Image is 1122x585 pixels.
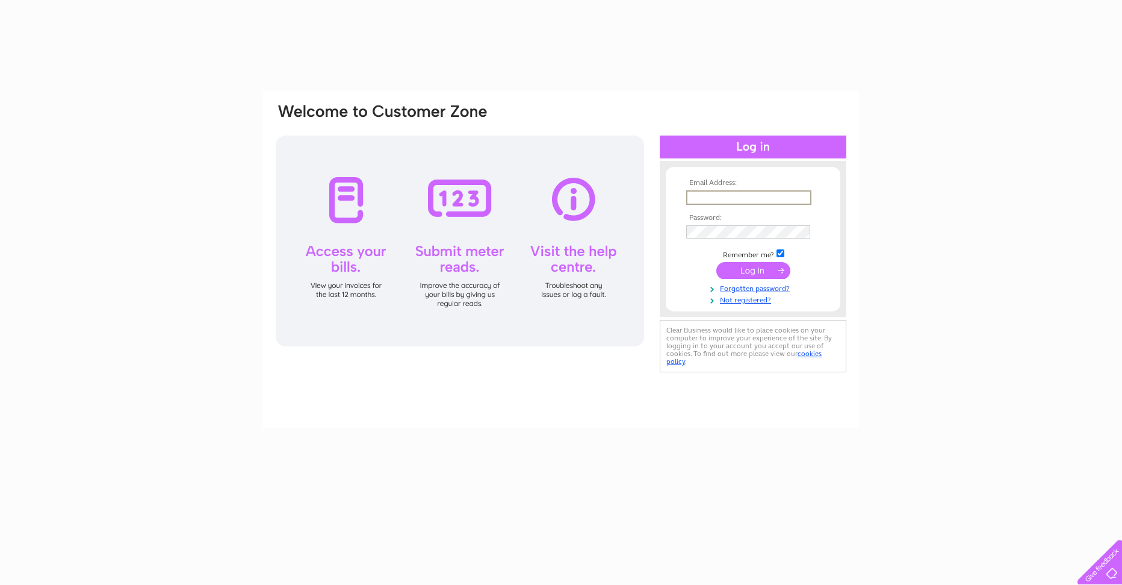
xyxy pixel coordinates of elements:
[686,282,823,293] a: Forgotten password?
[660,320,846,372] div: Clear Business would like to place cookies on your computer to improve your experience of the sit...
[683,248,823,260] td: Remember me?
[686,293,823,305] a: Not registered?
[683,214,823,222] th: Password:
[666,349,822,366] a: cookies policy
[716,262,790,279] input: Submit
[683,179,823,187] th: Email Address:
